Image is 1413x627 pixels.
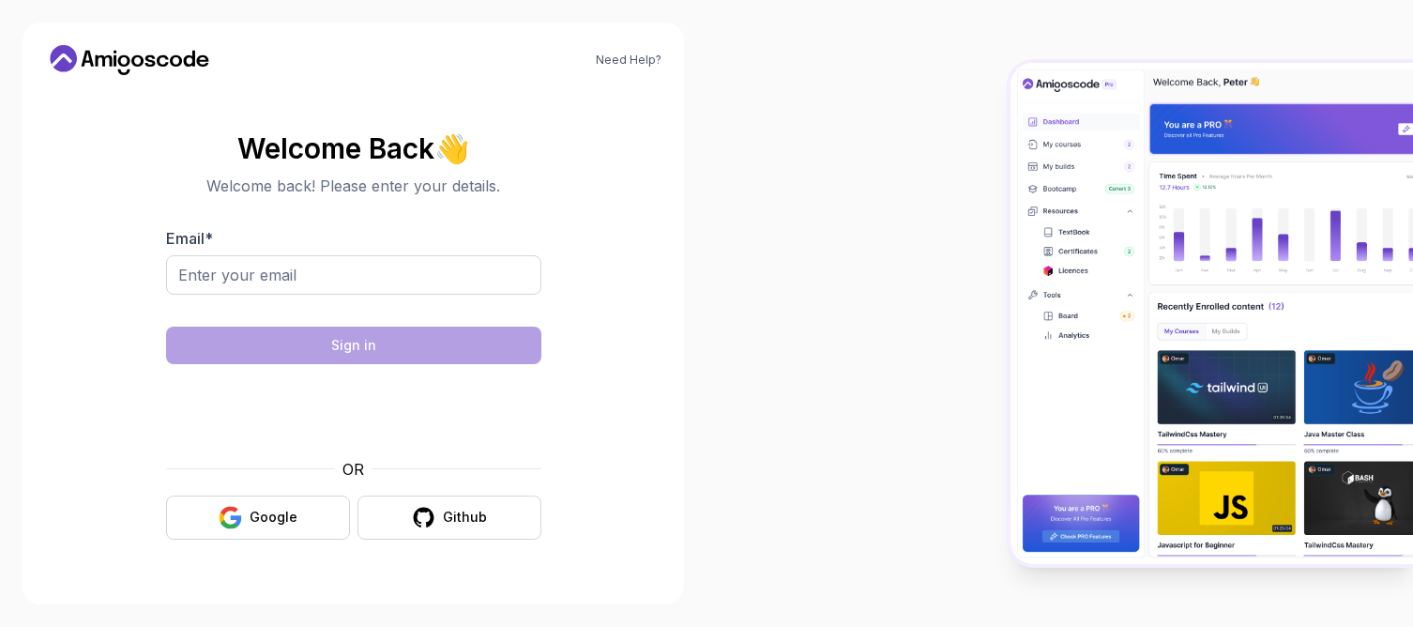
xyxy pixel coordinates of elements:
[166,175,541,197] p: Welcome back! Please enter your details.
[357,496,541,540] button: Github
[166,133,541,163] h2: Welcome Back
[433,131,470,164] span: 👋
[166,255,541,295] input: Enter your email
[331,336,376,355] div: Sign in
[1010,63,1413,564] img: Amigoscode Dashboard
[166,327,541,364] button: Sign in
[342,458,364,481] p: OR
[166,229,213,248] label: Email *
[443,508,487,527] div: Github
[250,508,297,527] div: Google
[166,496,350,540] button: Google
[596,53,661,68] a: Need Help?
[212,375,495,447] iframe: Widget containing checkbox for hCaptcha security challenge
[45,45,214,75] a: Home link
